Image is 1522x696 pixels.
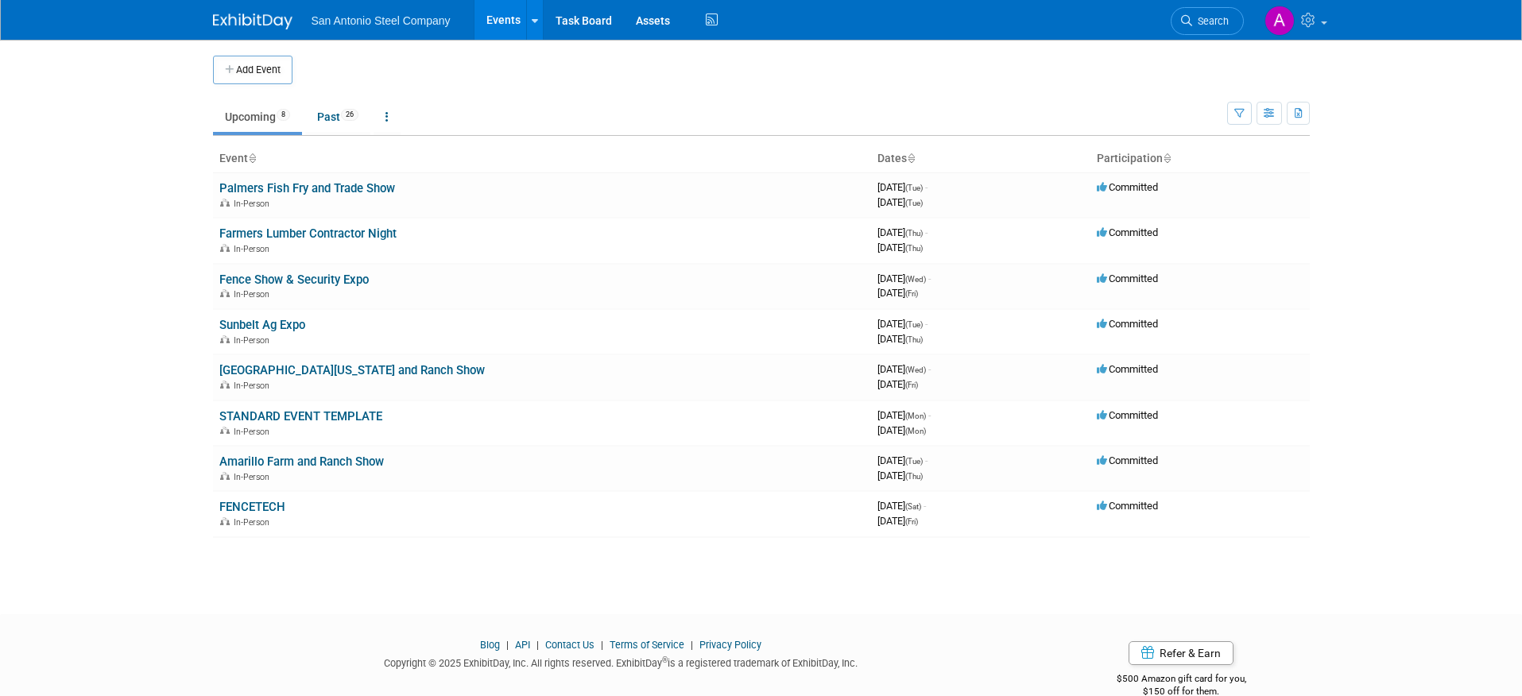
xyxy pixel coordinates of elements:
[213,102,302,132] a: Upcoming8
[662,655,668,664] sup: ®
[905,381,918,389] span: (Fri)
[905,412,926,420] span: (Mon)
[877,363,931,375] span: [DATE]
[905,289,918,298] span: (Fri)
[220,335,230,343] img: In-Person Event
[219,318,305,332] a: Sunbelt Ag Expo
[877,515,918,527] span: [DATE]
[928,409,931,421] span: -
[533,639,543,651] span: |
[877,196,923,208] span: [DATE]
[277,109,290,121] span: 8
[877,424,926,436] span: [DATE]
[905,517,918,526] span: (Fri)
[905,320,923,329] span: (Tue)
[1090,145,1310,172] th: Participation
[1097,500,1158,512] span: Committed
[213,56,292,84] button: Add Event
[905,199,923,207] span: (Tue)
[312,14,451,27] span: San Antonio Steel Company
[219,273,369,287] a: Fence Show & Security Expo
[905,244,923,253] span: (Thu)
[610,639,684,651] a: Terms of Service
[928,273,931,284] span: -
[877,378,918,390] span: [DATE]
[924,500,926,512] span: -
[877,226,928,238] span: [DATE]
[925,181,928,193] span: -
[219,226,397,241] a: Farmers Lumber Contractor Night
[877,333,923,345] span: [DATE]
[928,363,931,375] span: -
[219,500,285,514] a: FENCETECH
[877,500,926,512] span: [DATE]
[480,639,500,651] a: Blog
[234,472,274,482] span: In-Person
[220,517,230,525] img: In-Person Event
[1097,226,1158,238] span: Committed
[905,472,923,481] span: (Thu)
[871,145,1090,172] th: Dates
[877,242,923,253] span: [DATE]
[905,229,923,238] span: (Thu)
[234,199,274,209] span: In-Person
[925,318,928,330] span: -
[220,472,230,480] img: In-Person Event
[1097,409,1158,421] span: Committed
[1097,454,1158,466] span: Committed
[699,639,761,651] a: Privacy Policy
[219,409,382,423] a: STANDARD EVENT TEMPLATE
[877,287,918,299] span: [DATE]
[219,181,395,195] a: Palmers Fish Fry and Trade Show
[1163,152,1171,164] a: Sort by Participation Type
[545,639,594,651] a: Contact Us
[907,152,915,164] a: Sort by Start Date
[305,102,370,132] a: Past26
[877,318,928,330] span: [DATE]
[877,470,923,481] span: [DATE]
[597,639,607,651] span: |
[234,517,274,528] span: In-Person
[1192,15,1229,27] span: Search
[219,363,485,377] a: [GEOGRAPHIC_DATA][US_STATE] and Ranch Show
[213,14,292,29] img: ExhibitDay
[502,639,513,651] span: |
[213,145,871,172] th: Event
[905,365,926,374] span: (Wed)
[515,639,530,651] a: API
[234,244,274,254] span: In-Person
[220,244,230,252] img: In-Person Event
[877,409,931,421] span: [DATE]
[234,335,274,346] span: In-Person
[234,427,274,437] span: In-Person
[1097,181,1158,193] span: Committed
[1097,273,1158,284] span: Committed
[220,289,230,297] img: In-Person Event
[1097,318,1158,330] span: Committed
[877,454,928,466] span: [DATE]
[220,199,230,207] img: In-Person Event
[213,652,1030,671] div: Copyright © 2025 ExhibitDay, Inc. All rights reserved. ExhibitDay is a registered trademark of Ex...
[877,181,928,193] span: [DATE]
[905,335,923,344] span: (Thu)
[905,427,926,435] span: (Mon)
[925,226,928,238] span: -
[905,184,923,192] span: (Tue)
[905,502,921,511] span: (Sat)
[687,639,697,651] span: |
[925,454,928,466] span: -
[234,289,274,300] span: In-Person
[234,381,274,391] span: In-Person
[905,457,923,466] span: (Tue)
[1264,6,1295,36] img: Ashton Rugh
[341,109,358,121] span: 26
[220,381,230,389] img: In-Person Event
[877,273,931,284] span: [DATE]
[248,152,256,164] a: Sort by Event Name
[219,454,384,469] a: Amarillo Farm and Ranch Show
[1171,7,1244,35] a: Search
[220,427,230,435] img: In-Person Event
[1097,363,1158,375] span: Committed
[905,275,926,284] span: (Wed)
[1129,641,1233,665] a: Refer & Earn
